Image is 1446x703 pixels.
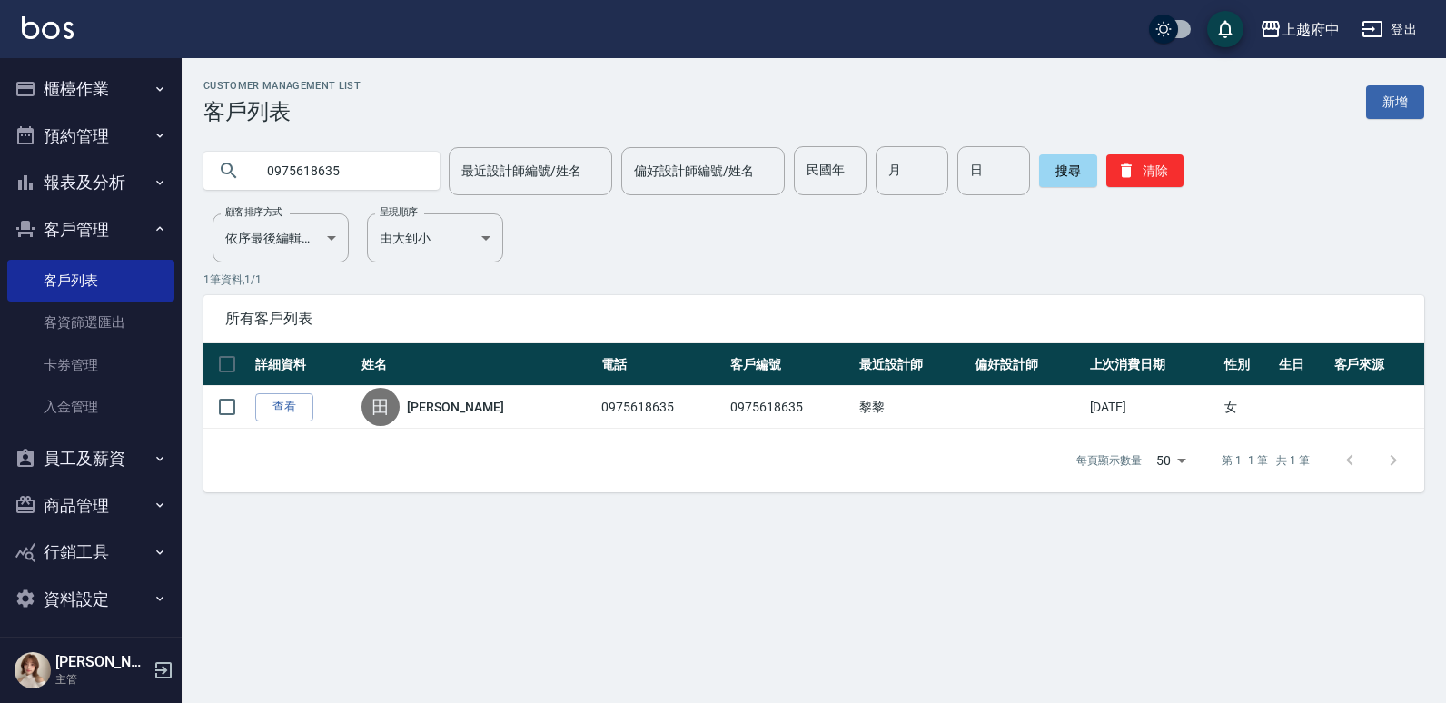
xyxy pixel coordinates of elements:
[380,205,418,219] label: 呈現順序
[255,393,313,421] a: 查看
[1330,343,1425,386] th: 客戶來源
[970,343,1085,386] th: 偏好設計師
[407,398,503,416] a: [PERSON_NAME]
[855,386,970,429] td: 黎黎
[357,343,597,386] th: 姓名
[203,80,361,92] h2: Customer Management List
[251,343,357,386] th: 詳細資料
[7,302,174,343] a: 客資篩選匯出
[726,343,855,386] th: 客戶編號
[1106,154,1184,187] button: 清除
[1085,343,1221,386] th: 上次消費日期
[7,260,174,302] a: 客戶列表
[7,344,174,386] a: 卡券管理
[225,310,1402,328] span: 所有客戶列表
[1220,343,1274,386] th: 性別
[1282,18,1340,41] div: 上越府中
[55,653,148,671] h5: [PERSON_NAME]
[1366,85,1424,119] a: 新增
[7,206,174,253] button: 客戶管理
[7,386,174,428] a: 入金管理
[7,159,174,206] button: 報表及分析
[1354,13,1424,46] button: 登出
[7,576,174,623] button: 資料設定
[1220,386,1274,429] td: 女
[1039,154,1097,187] button: 搜尋
[597,386,726,429] td: 0975618635
[1149,436,1193,485] div: 50
[7,113,174,160] button: 預約管理
[225,205,282,219] label: 顧客排序方式
[15,652,51,688] img: Person
[22,16,74,39] img: Logo
[7,529,174,576] button: 行銷工具
[213,213,349,262] div: 依序最後編輯時間
[203,272,1424,288] p: 1 筆資料, 1 / 1
[55,671,148,688] p: 主管
[361,388,400,426] div: 田
[203,99,361,124] h3: 客戶列表
[1207,11,1243,47] button: save
[7,482,174,530] button: 商品管理
[1085,386,1221,429] td: [DATE]
[367,213,503,262] div: 由大到小
[1222,452,1310,469] p: 第 1–1 筆 共 1 筆
[855,343,970,386] th: 最近設計師
[1274,343,1329,386] th: 生日
[597,343,726,386] th: 電話
[1253,11,1347,48] button: 上越府中
[254,146,425,195] input: 搜尋關鍵字
[726,386,855,429] td: 0975618635
[1076,452,1142,469] p: 每頁顯示數量
[7,435,174,482] button: 員工及薪資
[7,65,174,113] button: 櫃檯作業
